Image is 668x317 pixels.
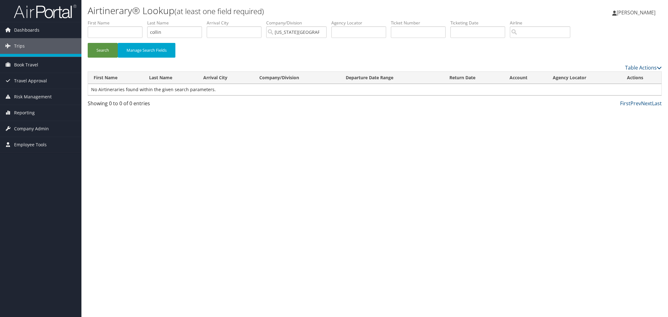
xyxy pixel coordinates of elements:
span: Employee Tools [14,137,47,153]
th: Account: activate to sort column ascending [504,72,547,84]
label: Airline [510,20,575,26]
span: Company Admin [14,121,49,137]
th: Agency Locator: activate to sort column ascending [547,72,621,84]
label: Last Name [147,20,207,26]
button: Manage Search Fields [118,43,175,58]
small: (at least one field required) [174,6,264,16]
th: Company/Division [254,72,340,84]
span: Dashboards [14,22,39,38]
th: Actions [621,72,661,84]
span: Book Travel [14,57,38,73]
span: Travel Approval [14,73,47,89]
h1: Airtinerary® Lookup [88,4,470,17]
label: Arrival City [207,20,266,26]
th: First Name: activate to sort column ascending [88,72,143,84]
label: First Name [88,20,147,26]
th: Last Name: activate to sort column ascending [143,72,198,84]
a: [PERSON_NAME] [612,3,662,22]
a: Prev [630,100,641,107]
span: Reporting [14,105,35,121]
span: Risk Management [14,89,52,105]
label: Ticket Number [391,20,450,26]
a: First [620,100,630,107]
th: Return Date: activate to sort column ascending [444,72,504,84]
div: Showing 0 to 0 of 0 entries [88,100,224,110]
span: [PERSON_NAME] [617,9,655,16]
a: Next [641,100,652,107]
button: Search [88,43,118,58]
img: airportal-logo.png [14,4,76,19]
td: No Airtineraries found within the given search parameters. [88,84,661,95]
a: Last [652,100,662,107]
span: Trips [14,38,25,54]
th: Arrival City: activate to sort column ascending [198,72,254,84]
a: Table Actions [625,64,662,71]
label: Agency Locator [331,20,391,26]
th: Departure Date Range: activate to sort column ascending [340,72,444,84]
label: Company/Division [266,20,331,26]
label: Ticketing Date [450,20,510,26]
